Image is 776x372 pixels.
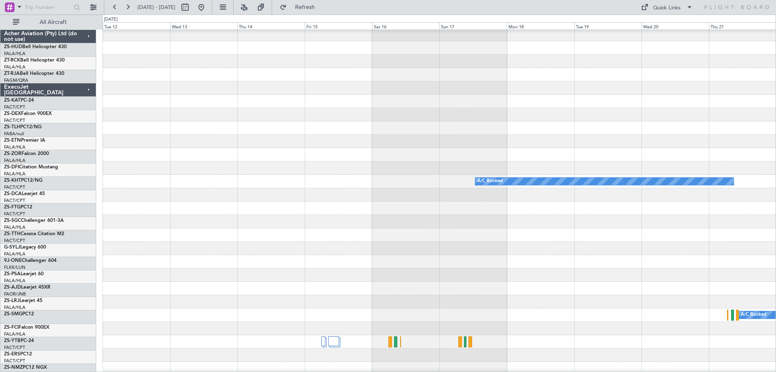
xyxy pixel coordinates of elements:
a: ZS-NMZPC12 NGX [4,365,47,370]
div: [DATE] [104,16,118,23]
a: ZS-PSALearjet 60 [4,272,44,276]
div: Wed 13 [170,22,238,30]
button: Quick Links [637,1,697,14]
span: ZS-FTG [4,205,21,210]
input: Trip Number [25,1,71,13]
a: ZT-RCKBell Helicopter 430 [4,58,65,63]
span: Refresh [288,4,322,10]
a: ZS-ETNPremier IA [4,138,45,143]
a: ZS-ZORFalcon 2000 [4,151,49,156]
span: ZS-ETN [4,138,21,143]
span: ZS-TLH [4,125,20,130]
a: FACT/CPT [4,198,25,204]
div: Tue 19 [574,22,642,30]
div: Mon 18 [507,22,574,30]
span: ZS-TTH [4,232,21,236]
div: Tue 12 [103,22,170,30]
a: ZS-SGCChallenger 601-3A [4,218,64,223]
a: ZS-AJDLearjet 45XR [4,285,51,290]
span: ZS-YTB [4,338,21,343]
a: FALA/HLA [4,304,25,310]
a: FALA/HLA [4,331,25,337]
a: ZS-TLHPC12/NG [4,125,42,130]
span: ZS-HUD [4,45,22,49]
a: FACT/CPT [4,211,25,217]
span: ZT-RJA [4,71,20,76]
a: G-SYLJLegacy 600 [4,245,46,250]
div: Thu 14 [237,22,305,30]
span: ZT-RCK [4,58,20,63]
span: ZS-KHT [4,178,21,183]
a: ZS-HUDBell Helicopter 430 [4,45,67,49]
span: ZS-SMG [4,312,22,317]
a: ZS-ERSPC12 [4,352,32,357]
div: Wed 20 [641,22,709,30]
button: Refresh [276,1,325,14]
span: G-SYLJ [4,245,20,250]
span: ZS-ZOR [4,151,21,156]
span: ZS-FCI [4,325,19,330]
a: 9J-ONEChallenger 604 [4,258,57,263]
span: ZS-AJD [4,285,21,290]
span: [DATE] - [DATE] [137,4,175,11]
button: All Aircraft [9,16,88,29]
span: 9J-ONE [4,258,22,263]
a: FACT/CPT [4,117,25,123]
span: All Aircraft [21,19,85,25]
div: A/C Booked [741,309,766,321]
a: FALA/HLA [4,278,25,284]
a: ZS-DEXFalcon 900EX [4,111,52,116]
a: FALA/HLA [4,224,25,230]
div: Sat 16 [372,22,440,30]
a: FAOR/JNB [4,291,26,297]
div: A/C Booked [477,175,503,187]
a: ZS-LRJLearjet 45 [4,298,42,303]
span: ZS-ERS [4,352,20,357]
a: FALA/HLA [4,144,25,150]
span: ZS-LRJ [4,298,19,303]
a: FABA/null [4,131,24,137]
div: Quick Links [653,4,681,12]
a: FLKK/LUN [4,264,25,270]
span: ZS-SGC [4,218,21,223]
span: ZS-NMZ [4,365,23,370]
a: FALA/HLA [4,157,25,164]
a: ZS-SMGPC12 [4,312,34,317]
span: ZS-DCA [4,191,22,196]
span: ZS-DFI [4,165,19,170]
a: FAGM/QRA [4,77,28,83]
a: ZS-FCIFalcon 900EX [4,325,49,330]
a: ZS-FTGPC12 [4,205,32,210]
a: FACT/CPT [4,344,25,351]
a: FACT/CPT [4,358,25,364]
a: ZS-TTHCessna Citation M2 [4,232,64,236]
span: ZS-PSA [4,272,21,276]
a: FALA/HLA [4,171,25,177]
a: ZS-KATPC-24 [4,98,34,103]
a: FALA/HLA [4,251,25,257]
a: ZS-KHTPC12/NG [4,178,42,183]
a: FACT/CPT [4,104,25,110]
a: ZT-RJABell Helicopter 430 [4,71,64,76]
span: ZS-KAT [4,98,21,103]
a: FACT/CPT [4,238,25,244]
a: FALA/HLA [4,64,25,70]
a: FALA/HLA [4,51,25,57]
span: ZS-DEX [4,111,21,116]
a: ZS-YTBPC-24 [4,338,34,343]
div: Fri 15 [305,22,372,30]
div: Sun 17 [439,22,507,30]
a: ZS-DFICitation Mustang [4,165,58,170]
a: FACT/CPT [4,184,25,190]
a: ZS-DCALearjet 45 [4,191,45,196]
